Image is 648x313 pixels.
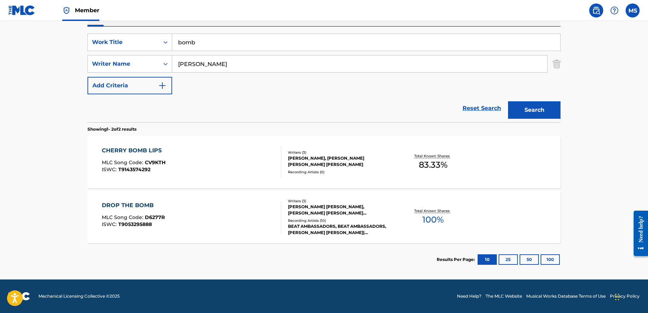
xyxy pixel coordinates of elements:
[422,213,444,226] span: 100 %
[457,293,481,299] a: Need Help?
[8,5,35,15] img: MLC Logo
[102,146,165,155] div: CHERRY BOMB LIPS
[589,3,603,17] a: Public Search
[288,150,394,155] div: Writers ( 3 )
[414,153,452,159] p: Total Known Shares:
[486,293,522,299] a: The MLC Website
[541,254,560,265] button: 100
[628,205,648,261] iframe: Resource Center
[87,77,172,94] button: Add Criteria
[118,166,150,173] span: T9143574292
[38,293,120,299] span: Mechanical Licensing Collective © 2025
[526,293,606,299] a: Musical Works Database Terms of Use
[145,159,165,166] span: CV9KTH
[610,6,619,15] img: help
[288,169,394,175] div: Recording Artists ( 0 )
[102,201,165,210] div: DROP THE BOMB
[92,60,155,68] div: Writer Name
[102,166,118,173] span: ISWC :
[613,279,648,313] iframe: Chat Widget
[92,38,155,46] div: Work Title
[102,221,118,227] span: ISWC :
[437,256,477,263] p: Results Per Page:
[626,3,640,17] div: User Menu
[87,136,561,188] a: CHERRY BOMB LIPSMLC Song Code:CV9KTHISWC:T9143574292Writers (3)[PERSON_NAME], [PERSON_NAME] [PERS...
[102,159,145,166] span: MLC Song Code :
[87,191,561,243] a: DROP THE BOMBMLC Song Code:D6277RISWC:T9053295888Writers (3)[PERSON_NAME] [PERSON_NAME], [PERSON_...
[75,6,99,14] span: Member
[615,286,619,307] div: Drag
[158,81,167,90] img: 9d2ae6d4665cec9f34b9.svg
[288,204,394,216] div: [PERSON_NAME] [PERSON_NAME], [PERSON_NAME] [PERSON_NAME] [PERSON_NAME]
[610,293,640,299] a: Privacy Policy
[459,101,505,116] a: Reset Search
[592,6,600,15] img: search
[288,198,394,204] div: Writers ( 3 )
[118,221,152,227] span: T9053295888
[87,126,136,132] p: Showing 1 - 2 of 2 results
[145,214,165,220] span: D6277R
[288,223,394,236] div: BEAT AMBASSADORS, BEAT AMBASSADORS, [PERSON_NAME] [PERSON_NAME]|[PERSON_NAME]|[PERSON_NAME], BEAT...
[520,254,539,265] button: 50
[102,214,145,220] span: MLC Song Code :
[87,34,561,122] form: Search Form
[288,218,394,223] div: Recording Artists ( 10 )
[62,6,71,15] img: Top Rightsholder
[499,254,518,265] button: 25
[288,155,394,168] div: [PERSON_NAME], [PERSON_NAME] [PERSON_NAME] [PERSON_NAME]
[478,254,497,265] button: 10
[8,292,30,300] img: logo
[414,208,452,213] p: Total Known Shares:
[607,3,621,17] div: Help
[508,101,561,119] button: Search
[553,55,561,73] img: Delete Criterion
[419,159,448,171] span: 83.33 %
